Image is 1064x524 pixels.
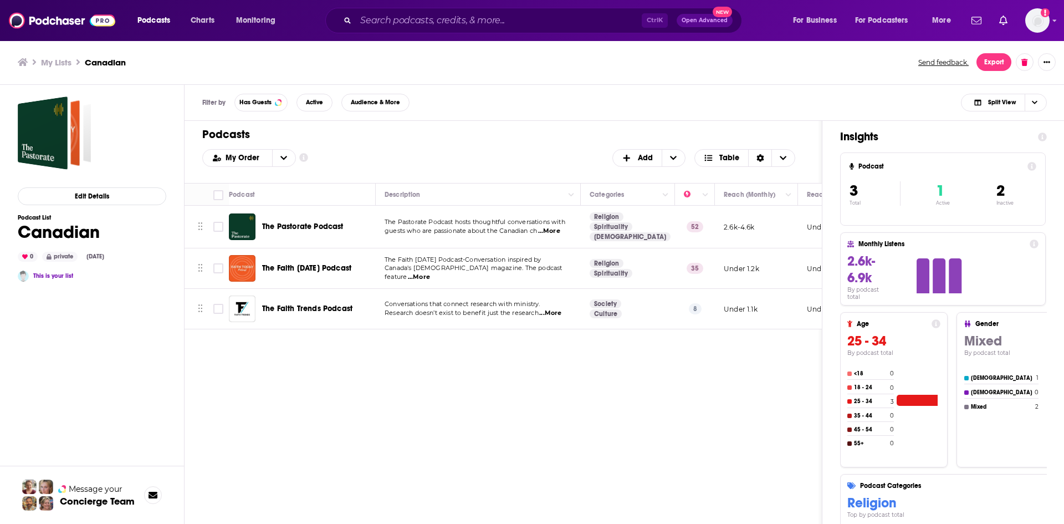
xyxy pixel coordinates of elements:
[22,480,37,494] img: Sydney Profile
[860,482,1043,490] h4: Podcast Categories
[341,94,410,111] button: Audience & More
[924,12,965,29] button: open menu
[724,264,759,273] p: Under 1.2k
[1025,8,1050,33] span: Logged in as Lydia_Gustafson
[213,263,223,273] span: Toggle select row
[689,303,702,314] p: 8
[213,304,223,314] span: Toggle select row
[694,149,796,167] button: Choose View
[590,269,632,278] a: Spirituality
[202,99,226,106] h3: Filter by
[82,252,109,261] div: [DATE]
[408,273,430,282] span: ...More
[638,154,653,162] span: Add
[890,370,894,377] h4: 0
[996,200,1014,206] p: Inactive
[936,181,944,200] span: 1
[687,221,703,232] p: 52
[850,181,858,200] span: 3
[961,94,1047,111] button: Choose View
[699,189,712,202] button: Column Actions
[1035,403,1039,410] h4: 2
[682,18,728,23] span: Open Advanced
[306,99,323,105] span: Active
[385,309,539,317] span: Research doesn’t exist to benefit just the research
[932,13,951,28] span: More
[385,300,540,308] span: Conversations that connect research with ministry.
[854,398,888,405] h4: 25 - 34
[807,304,836,314] p: Under 1k
[18,271,29,282] img: Lydia Gustafson
[848,12,924,29] button: open menu
[1041,8,1050,17] svg: Add a profile image
[202,149,296,167] h2: Choose List sort
[262,221,344,232] a: The Pastorate Podcast
[351,99,400,105] span: Audience & More
[9,10,115,31] img: Podchaser - Follow, Share and Rate Podcasts
[713,7,733,17] span: New
[18,96,91,170] a: Canadian
[385,218,565,226] span: The Pastorate Podcast hosts thoughtful conversations with
[590,222,632,231] a: Spirituality
[197,301,204,317] button: Move
[971,389,1032,396] h4: [DEMOGRAPHIC_DATA]
[988,99,1016,105] span: Split View
[262,304,352,313] span: The Faith Trends Podcast
[590,212,623,221] a: Religion
[854,413,888,419] h4: 35 - 44
[976,53,1011,71] button: Export
[1025,8,1050,33] img: User Profile
[1036,374,1039,381] h4: 1
[229,296,255,322] img: The Faith Trends Podcast
[565,189,578,202] button: Column Actions
[936,200,950,206] p: Active
[229,213,255,240] a: The Pastorate Podcast
[262,222,344,231] span: The Pastorate Podcast
[191,13,214,28] span: Charts
[659,189,672,202] button: Column Actions
[915,58,972,67] button: Send feedback.
[385,227,537,235] span: guests who are passionate about the Canadian ch
[85,57,126,68] h3: Canadian
[197,260,204,277] button: Move
[18,221,109,243] h1: Canadian
[807,264,842,273] p: Under 1.2k
[130,12,185,29] button: open menu
[793,13,837,28] span: For Business
[590,259,623,268] a: Religion
[226,154,263,162] span: My Order
[1025,8,1050,33] button: Show profile menu
[272,150,295,166] button: open menu
[385,264,562,281] span: Canada's [DEMOGRAPHIC_DATA] magazine. The podcast feature
[137,13,170,28] span: Podcasts
[538,227,560,236] span: ...More
[891,398,894,405] h4: 3
[296,94,332,111] button: Active
[677,14,733,27] button: Open AdvancedNew
[855,13,908,28] span: For Podcasters
[724,222,755,232] p: 2.6k-4.6k
[782,189,795,202] button: Column Actions
[33,272,73,279] a: This is your list
[590,299,621,308] a: Society
[748,150,771,166] div: Sort Direction
[18,187,166,205] button: Edit Details
[590,309,622,318] a: Culture
[262,263,351,274] a: The Faith [DATE] Podcast
[197,218,204,235] button: Move
[612,149,686,167] h2: + Add
[202,128,795,141] h1: Podcasts
[847,333,940,349] h3: 25 - 34
[41,57,71,68] a: My Lists
[228,12,290,29] button: open menu
[356,12,642,29] input: Search podcasts, credits, & more...
[229,188,255,201] div: Podcast
[299,152,308,163] a: Show additional information
[890,426,894,433] h4: 0
[857,320,927,328] h4: Age
[847,511,1057,518] h4: Top by podcast total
